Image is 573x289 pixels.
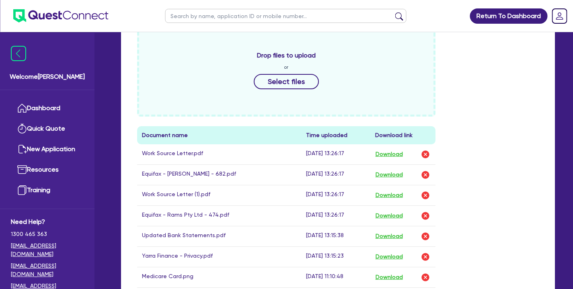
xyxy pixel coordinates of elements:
[11,160,84,180] a: Resources
[301,185,370,205] td: [DATE] 13:26:17
[549,6,570,27] a: Dropdown toggle
[421,211,430,221] img: delete-icon
[17,185,27,195] img: training
[421,252,430,262] img: delete-icon
[11,139,84,160] a: New Application
[11,180,84,201] a: Training
[11,98,84,119] a: Dashboard
[421,273,430,282] img: delete-icon
[165,9,407,23] input: Search by name, application ID or mobile number...
[137,164,301,185] td: Equifax - [PERSON_NAME] - 682.pdf
[301,205,370,226] td: [DATE] 13:26:17
[301,164,370,185] td: [DATE] 13:26:17
[13,9,108,23] img: quest-connect-logo-blue
[421,170,430,180] img: delete-icon
[257,51,316,60] span: Drop files to upload
[370,126,435,144] th: Download link
[11,230,84,238] span: 1300 465 363
[17,165,27,174] img: resources
[375,231,403,242] button: Download
[10,72,85,82] span: Welcome [PERSON_NAME]
[375,170,403,180] button: Download
[137,144,301,165] td: Work Source Letter.pdf
[137,226,301,246] td: Updated Bank Statements.pdf
[375,190,403,201] button: Download
[137,246,301,267] td: Yarra Finance - Privacy.pdf
[470,8,547,24] a: Return To Dashboard
[375,149,403,160] button: Download
[11,262,84,279] a: [EMAIL_ADDRESS][DOMAIN_NAME]
[421,150,430,159] img: delete-icon
[11,242,84,258] a: [EMAIL_ADDRESS][DOMAIN_NAME]
[284,64,288,71] span: or
[301,246,370,267] td: [DATE] 13:15:23
[301,144,370,165] td: [DATE] 13:26:17
[301,226,370,246] td: [DATE] 13:15:38
[137,205,301,226] td: Equifax - Rams Pty Ltd - 474.pdf
[137,185,301,205] td: Work Source Letter (1).pdf
[137,267,301,287] td: Medicare Card.png
[11,217,84,227] span: Need Help?
[375,272,403,283] button: Download
[421,191,430,200] img: delete-icon
[254,74,319,89] button: Select files
[11,119,84,139] a: Quick Quote
[137,126,301,144] th: Document name
[17,144,27,154] img: new-application
[421,232,430,241] img: delete-icon
[375,211,403,221] button: Download
[301,267,370,287] td: [DATE] 11:10:48
[375,252,403,262] button: Download
[11,46,26,61] img: icon-menu-close
[301,126,370,144] th: Time uploaded
[17,124,27,133] img: quick-quote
